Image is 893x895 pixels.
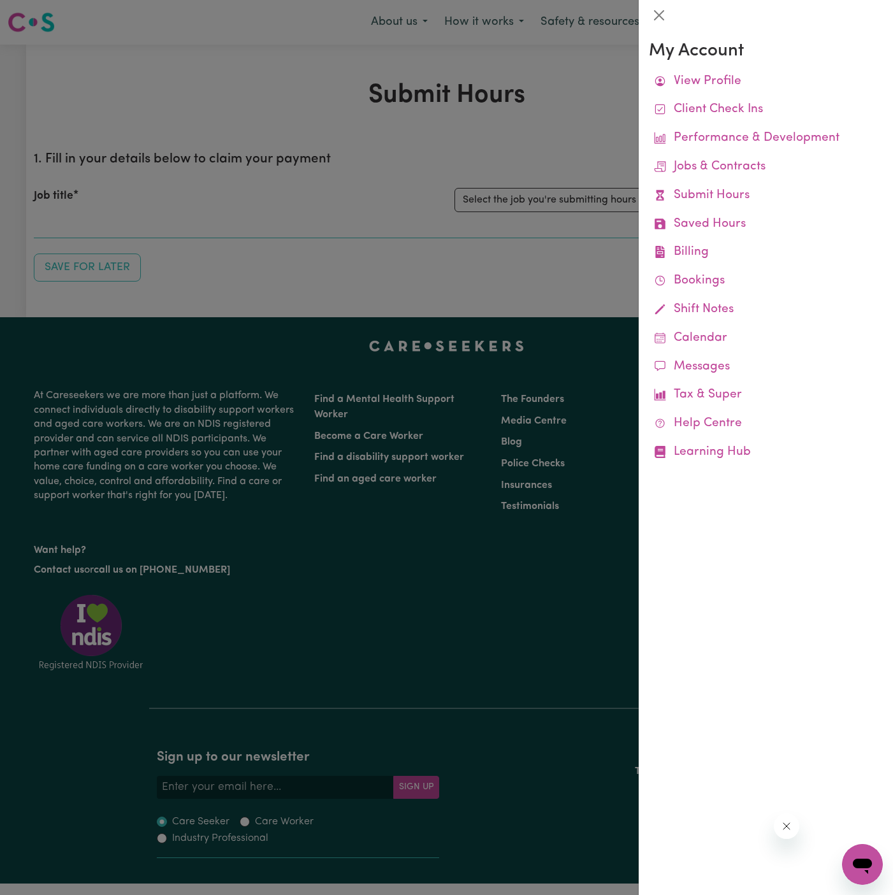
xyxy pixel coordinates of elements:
a: Messages [649,353,883,382]
h3: My Account [649,41,883,62]
a: Saved Hours [649,210,883,239]
a: Tax & Super [649,381,883,410]
a: Calendar [649,324,883,353]
a: View Profile [649,68,883,96]
iframe: Button to launch messaging window [842,844,883,885]
a: Learning Hub [649,438,883,467]
a: Help Centre [649,410,883,438]
a: Bookings [649,267,883,296]
a: Client Check Ins [649,96,883,124]
a: Billing [649,238,883,267]
a: Jobs & Contracts [649,153,883,182]
a: Shift Notes [649,296,883,324]
a: Performance & Development [649,124,883,153]
a: Submit Hours [649,182,883,210]
span: Need any help? [8,9,77,19]
iframe: Close message [774,813,799,839]
button: Close [649,5,669,25]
